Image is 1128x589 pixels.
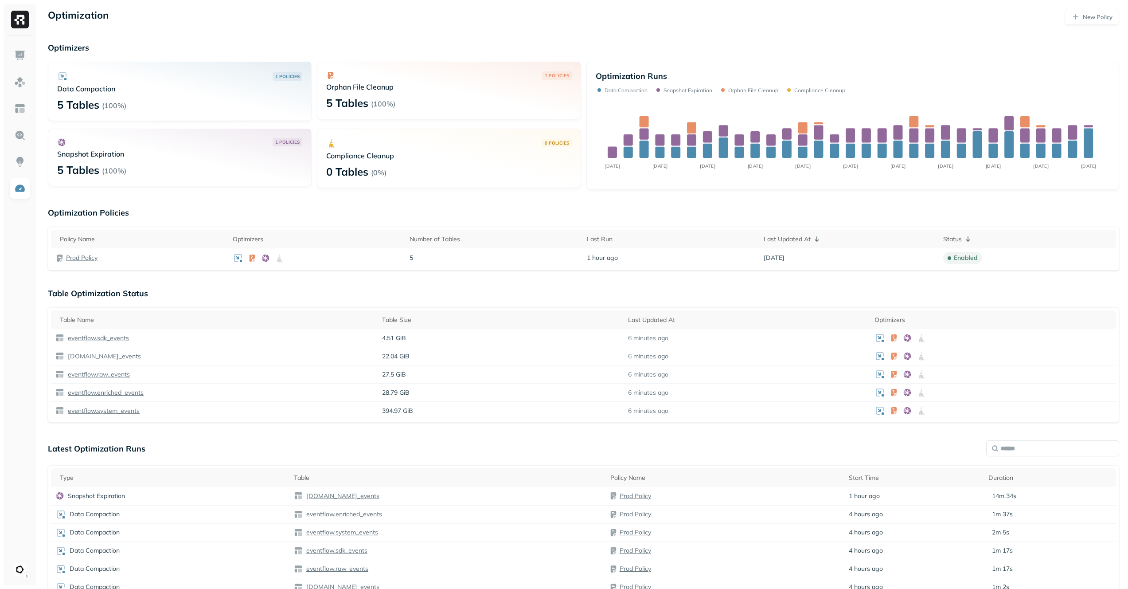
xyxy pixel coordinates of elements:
[849,510,883,518] span: 4 hours ago
[620,546,651,554] a: Prod Policy
[849,492,880,500] span: 1 hour ago
[57,163,99,177] p: 5 Tables
[57,84,302,93] p: Data Compaction
[628,389,668,397] p: 6 minutes ago
[843,163,858,169] tspan: [DATE]
[64,334,129,342] a: eventflow.sdk_events
[795,163,811,169] tspan: [DATE]
[304,546,367,555] p: eventflow.sdk_events
[233,235,401,243] div: Optimizers
[620,510,651,518] a: Prod Policy
[628,316,865,324] div: Last Updated At
[620,565,651,573] a: Prod Policy
[938,163,953,169] tspan: [DATE]
[55,352,64,361] img: table
[764,234,934,244] div: Last Updated At
[60,235,224,243] div: Policy Name
[1081,163,1097,169] tspan: [DATE]
[70,546,120,555] p: Data Compaction
[66,254,98,262] a: Prod Policy
[326,96,368,110] p: 5 Tables
[326,82,571,91] p: Orphan File Cleanup
[304,492,379,500] p: [DOMAIN_NAME]_events
[64,407,140,415] a: eventflow.system_events
[587,254,618,262] span: 1 hour ago
[60,316,373,324] div: Table Name
[874,316,1112,324] div: Optimizers
[326,151,571,160] p: Compliance Cleanup
[303,510,382,518] a: eventflow.enriched_events
[48,208,1119,218] p: Optimization Policies
[764,254,785,262] span: [DATE]
[988,474,1112,482] div: Duration
[48,444,145,454] p: Latest Optimization Runs
[992,510,1013,518] p: 1m 37s
[294,546,303,555] img: table
[303,546,367,555] a: eventflow.sdk_events
[849,565,883,573] span: 4 hours ago
[64,352,141,361] a: [DOMAIN_NAME]_events
[371,99,395,108] p: ( 100% )
[294,528,303,537] img: table
[55,388,64,397] img: table
[14,50,26,61] img: Dashboard
[1033,163,1049,169] tspan: [DATE]
[275,73,300,80] p: 1 POLICIES
[303,528,378,537] a: eventflow.system_events
[992,528,1009,537] p: 2m 5s
[14,76,26,88] img: Assets
[605,87,648,94] p: Data Compaction
[55,334,64,342] img: table
[545,140,569,146] p: 0 POLICIES
[57,149,302,158] p: Snapshot Expiration
[943,234,1112,244] div: Status
[992,492,1016,500] p: 14m 34s
[382,316,619,324] div: Table Size
[747,163,763,169] tspan: [DATE]
[48,288,1119,298] p: Table Optimization Status
[410,254,578,262] p: 5
[587,235,755,243] div: Last Run
[66,352,141,361] p: [DOMAIN_NAME]_events
[628,370,668,379] p: 6 minutes ago
[728,87,778,94] p: Orphan File Cleanup
[382,370,619,379] p: 27.5 GiB
[66,370,130,379] p: eventflow.raw_events
[382,352,619,361] p: 22.04 GiB
[628,334,668,342] p: 6 minutes ago
[664,87,712,94] p: Snapshot Expiration
[303,492,379,500] a: [DOMAIN_NAME]_events
[605,163,620,169] tspan: [DATE]
[102,166,126,175] p: ( 100% )
[14,103,26,114] img: Asset Explorer
[55,406,64,415] img: table
[628,352,668,361] p: 6 minutes ago
[70,528,120,537] p: Data Compaction
[596,71,667,81] p: Optimization Runs
[992,546,1013,555] p: 1m 17s
[294,565,303,573] img: table
[610,474,840,482] div: Policy Name
[849,474,980,482] div: Start Time
[628,407,668,415] p: 6 minutes ago
[66,389,144,397] p: eventflow.enriched_events
[294,491,303,500] img: table
[275,139,300,145] p: 1 POLICIES
[70,510,120,518] p: Data Compaction
[849,528,883,537] span: 4 hours ago
[303,565,368,573] a: eventflow.raw_events
[304,510,382,518] p: eventflow.enriched_events
[1065,9,1119,25] a: New Policy
[66,334,129,342] p: eventflow.sdk_events
[849,546,883,555] span: 4 hours ago
[652,163,667,169] tspan: [DATE]
[48,9,109,25] p: Optimization
[64,370,130,379] a: eventflow.raw_events
[14,563,26,576] img: Ludeo
[382,407,619,415] p: 394.97 GiB
[620,528,651,536] a: Prod Policy
[68,492,125,500] p: Snapshot Expiration
[890,163,906,169] tspan: [DATE]
[70,565,120,573] p: Data Compaction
